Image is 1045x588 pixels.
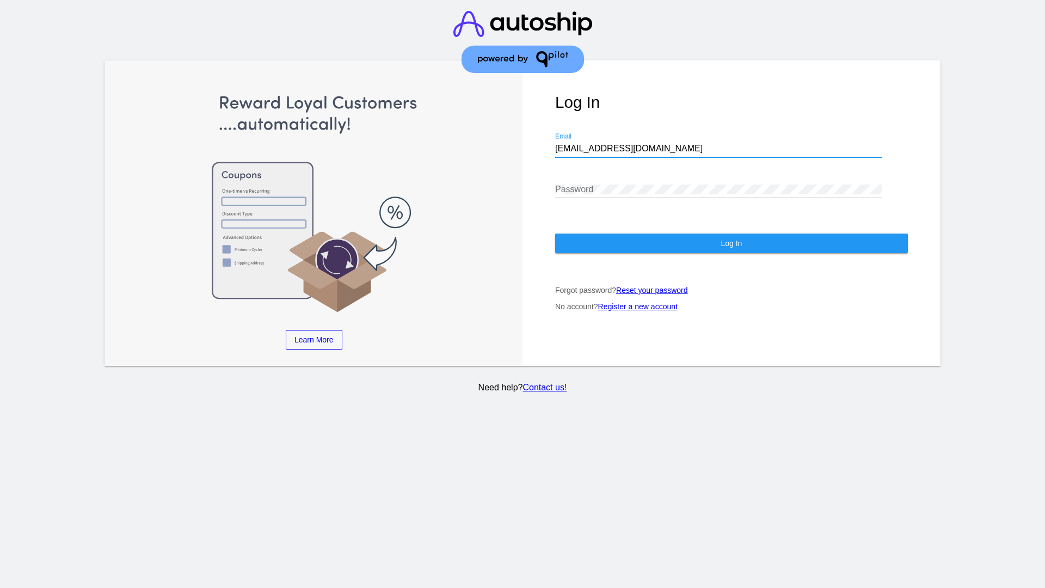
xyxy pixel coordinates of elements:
[103,383,943,393] p: Need help?
[616,286,688,295] a: Reset your password
[138,93,490,314] img: Apply Coupons Automatically to Scheduled Orders with QPilot
[555,144,882,154] input: Email
[555,234,908,253] button: Log In
[555,302,908,311] p: No account?
[294,335,334,344] span: Learn More
[555,286,908,295] p: Forgot password?
[598,302,678,311] a: Register a new account
[286,330,342,350] a: Learn More
[522,383,567,392] a: Contact us!
[721,239,742,248] span: Log In
[555,93,908,112] h1: Log In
